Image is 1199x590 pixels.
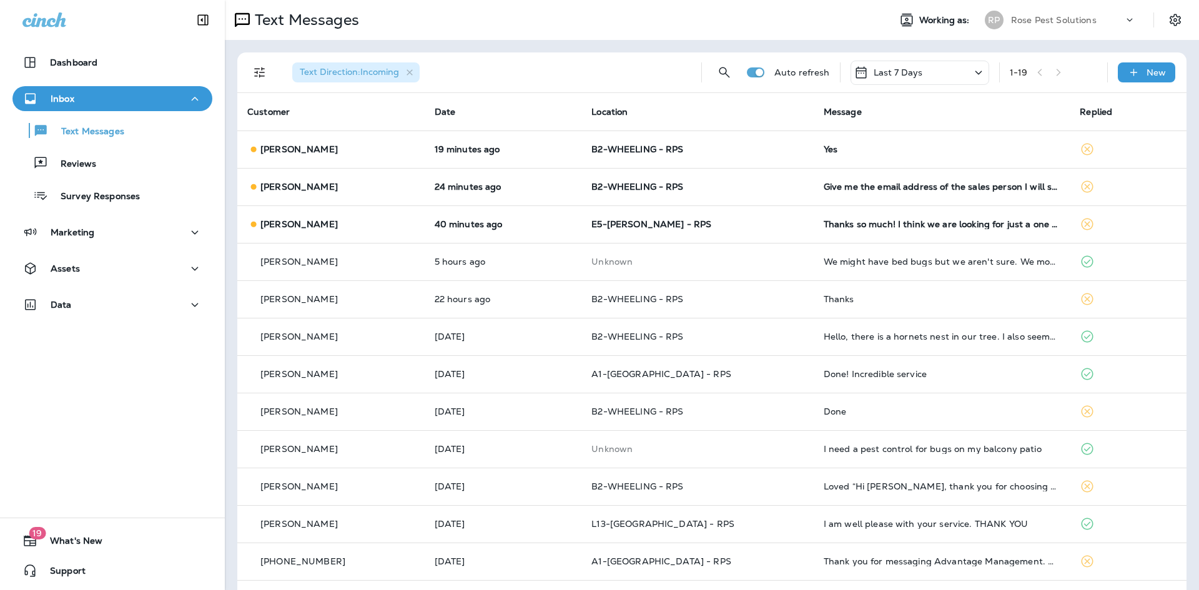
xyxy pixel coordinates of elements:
[260,144,338,154] p: [PERSON_NAME]
[824,294,1060,304] div: Thanks
[591,293,683,305] span: B2-WHEELING - RPS
[591,181,683,192] span: B2-WHEELING - RPS
[12,117,212,144] button: Text Messages
[435,106,456,117] span: Date
[12,558,212,583] button: Support
[12,256,212,281] button: Assets
[712,60,737,85] button: Search Messages
[824,556,1060,566] div: Thank you for messaging Advantage Management. We are currently unavailable and will respond durin...
[874,67,923,77] p: Last 7 Days
[49,126,124,138] p: Text Messages
[247,106,290,117] span: Customer
[37,536,102,551] span: What's New
[185,7,220,32] button: Collapse Sidebar
[591,106,628,117] span: Location
[435,144,572,154] p: Aug 26, 2025 12:25 PM
[12,292,212,317] button: Data
[435,294,572,304] p: Aug 25, 2025 02:35 PM
[824,182,1060,192] div: Give me the email address of the sales person I will send the request
[51,300,72,310] p: Data
[591,518,734,529] span: L13-[GEOGRAPHIC_DATA] - RPS
[435,219,572,229] p: Aug 26, 2025 12:04 PM
[260,369,338,379] p: [PERSON_NAME]
[260,519,338,529] p: [PERSON_NAME]
[51,94,74,104] p: Inbox
[51,227,94,237] p: Marketing
[591,144,683,155] span: B2-WHEELING - RPS
[12,86,212,111] button: Inbox
[591,481,683,492] span: B2-WHEELING - RPS
[591,444,803,454] p: This customer does not have a last location and the phone number they messaged is not assigned to...
[260,332,338,342] p: [PERSON_NAME]
[435,481,572,491] p: Aug 22, 2025 04:29 PM
[260,182,338,192] p: [PERSON_NAME]
[591,257,803,267] p: This customer does not have a last location and the phone number they messaged is not assigned to...
[260,257,338,267] p: [PERSON_NAME]
[260,444,338,454] p: [PERSON_NAME]
[260,219,338,229] p: [PERSON_NAME]
[824,369,1060,379] div: Done! Incredible service
[1164,9,1187,31] button: Settings
[435,406,572,416] p: Aug 23, 2025 12:46 PM
[300,66,399,77] span: Text Direction : Incoming
[1147,67,1166,77] p: New
[12,150,212,176] button: Reviews
[292,62,420,82] div: Text Direction:Incoming
[591,368,731,380] span: A1-[GEOGRAPHIC_DATA] - RPS
[824,219,1060,229] div: Thanks so much! I think we are looking for just a one time service to treat the carpet beetles - ...
[435,182,572,192] p: Aug 26, 2025 12:21 PM
[48,159,96,170] p: Reviews
[1080,106,1112,117] span: Replied
[824,332,1060,342] div: Hello, there is a hornets nest in our tree. I also seems to have more spiders in the house. Can s...
[824,257,1060,267] div: We might have bed bugs but we aren't sure. We move tomorrow and don't want to take them with us. ...
[435,444,572,454] p: Aug 23, 2025 09:27 AM
[591,406,683,417] span: B2-WHEELING - RPS
[12,220,212,245] button: Marketing
[435,332,572,342] p: Aug 24, 2025 06:26 PM
[824,481,1060,491] div: Loved “Hi Peggy, thank you for choosing Rose Pest Control! If you're happy with the service your ...
[774,67,830,77] p: Auto refresh
[591,556,731,567] span: A1-[GEOGRAPHIC_DATA] - RPS
[12,528,212,553] button: 19What's New
[435,556,572,566] p: Aug 22, 2025 07:47 AM
[824,144,1060,154] div: Yes
[48,191,140,203] p: Survey Responses
[260,481,338,491] p: [PERSON_NAME]
[824,106,862,117] span: Message
[50,57,97,67] p: Dashboard
[1010,67,1028,77] div: 1 - 19
[37,566,86,581] span: Support
[591,219,711,230] span: E5-[PERSON_NAME] - RPS
[250,11,359,29] p: Text Messages
[12,50,212,75] button: Dashboard
[12,182,212,209] button: Survey Responses
[824,406,1060,416] div: Done
[1011,15,1097,25] p: Rose Pest Solutions
[247,60,272,85] button: Filters
[260,294,338,304] p: [PERSON_NAME]
[824,519,1060,529] div: I am well please with your service. THANK YOU
[435,519,572,529] p: Aug 22, 2025 11:09 AM
[435,257,572,267] p: Aug 26, 2025 07:34 AM
[29,527,46,539] span: 19
[435,369,572,379] p: Aug 23, 2025 01:20 PM
[824,444,1060,454] div: I need a pest control for bugs on my balcony patio
[51,263,80,273] p: Assets
[260,406,338,416] p: [PERSON_NAME]
[591,331,683,342] span: B2-WHEELING - RPS
[985,11,1004,29] div: RP
[260,556,345,566] p: [PHONE_NUMBER]
[919,15,972,26] span: Working as:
